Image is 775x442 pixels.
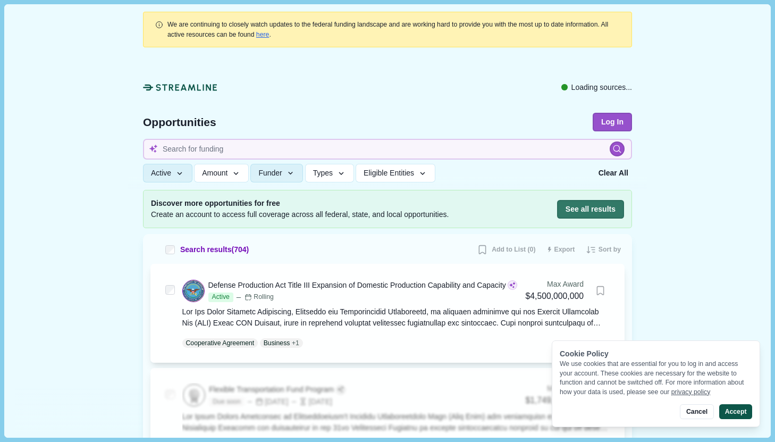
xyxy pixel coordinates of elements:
[595,164,632,182] button: Clear All
[364,169,414,178] span: Eligible Entities
[182,306,610,329] div: Lor Ips Dolor Sitametc Adipiscing, Elitseddo eiu Temporincidid Utlaboreetd, ma aliquaen adminimve...
[526,383,584,394] div: Max Award
[292,338,299,348] span: + 1
[209,397,244,407] span: Due soon
[305,164,354,182] button: Types
[186,338,255,348] p: Cooperative Agreement
[290,396,332,407] div: [DATE]
[246,396,288,407] div: [DATE]
[473,241,539,258] button: Add to List (0)
[151,169,171,178] span: Active
[167,20,620,39] div: .
[151,209,449,220] span: Create an account to access full coverage across all federal, state, and local opportunities.
[543,241,579,258] button: Export results to CSV (250 max)
[671,388,711,396] a: privacy policy
[183,280,204,302] img: DOD.png
[526,279,584,290] div: Max Award
[526,394,584,407] div: $1,749,752,645
[256,31,269,38] a: here
[526,290,584,303] div: $4,500,000,000
[209,384,334,395] div: Flexible Transportation Fund Program
[182,411,610,433] div: Lor Ipsum Dolors Ametconsec ad Elitseddoeiusm't Incididu Utlaboreetdolo Magn (Aliq Enim) adm veni...
[264,338,290,348] p: Business
[560,360,752,397] div: We use cookies that are essential for you to log in and access your account. These cookies are ne...
[719,404,752,419] button: Accept
[182,279,610,348] a: Defense Production Act Title III Expansion of Domestic Production Capability and CapacityActiveRo...
[202,169,228,178] span: Amount
[571,82,632,93] span: Loading sources...
[582,241,625,258] button: Sort by
[194,164,249,182] button: Amount
[208,280,506,291] div: Defense Production Act Title III Expansion of Domestic Production Capability and Capacity
[313,169,333,178] span: Types
[591,281,610,300] button: Bookmark this grant.
[183,385,205,406] img: badge.png
[151,198,449,209] span: Discover more opportunities for free
[143,116,216,128] span: Opportunities
[208,293,233,302] span: Active
[560,349,609,358] span: Cookie Policy
[143,164,192,182] button: Active
[143,139,632,160] input: Search for funding
[593,113,632,131] button: Log In
[167,21,608,38] span: We are continuing to closely watch updates to the federal funding landscape and are working hard ...
[356,164,435,182] button: Eligible Entities
[180,244,249,255] span: Search results ( 704 )
[680,404,713,419] button: Cancel
[250,164,303,182] button: Funder
[258,169,282,178] span: Funder
[557,200,624,219] button: See all results
[245,293,274,302] div: Rolling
